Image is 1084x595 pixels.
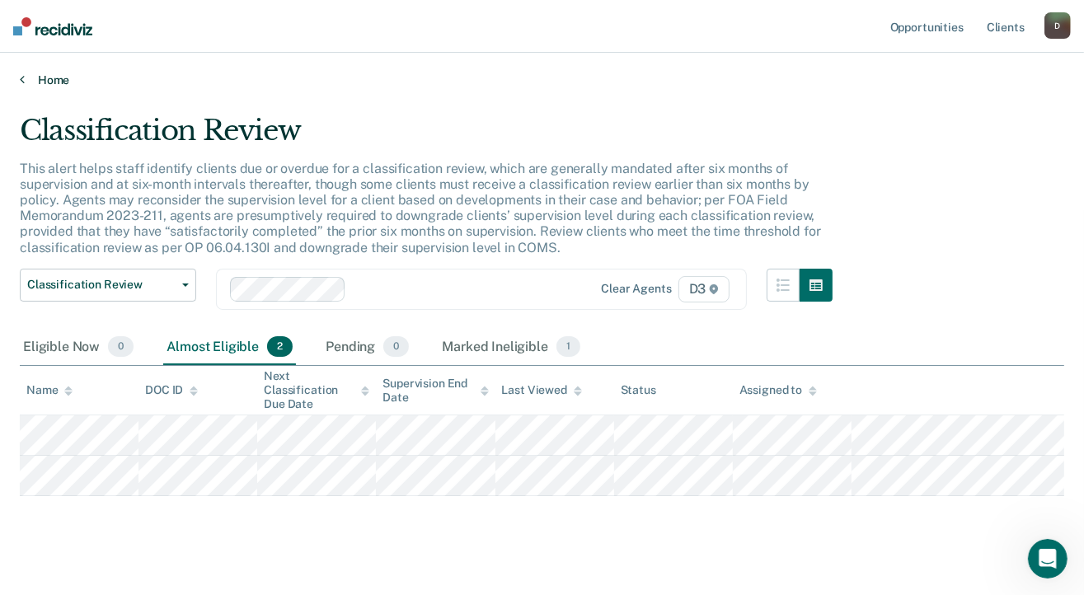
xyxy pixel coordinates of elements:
[1028,539,1068,579] iframe: Intercom live chat
[502,383,582,397] div: Last Viewed
[678,276,730,302] span: D3
[20,73,1064,87] a: Home
[556,336,580,358] span: 1
[26,383,73,397] div: Name
[27,278,176,292] span: Classification Review
[163,330,296,366] div: Almost Eligible2
[20,161,821,255] p: This alert helps staff identify clients due or overdue for a classification review, which are gen...
[382,377,488,405] div: Supervision End Date
[1044,12,1071,39] button: D
[20,330,137,366] div: Eligible Now0
[739,383,817,397] div: Assigned to
[264,369,369,410] div: Next Classification Due Date
[601,282,671,296] div: Clear agents
[267,336,293,358] span: 2
[20,269,196,302] button: Classification Review
[322,330,412,366] div: Pending0
[439,330,584,366] div: Marked Ineligible1
[621,383,656,397] div: Status
[13,17,92,35] img: Recidiviz
[108,336,134,358] span: 0
[383,336,409,358] span: 0
[20,114,833,161] div: Classification Review
[145,383,198,397] div: DOC ID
